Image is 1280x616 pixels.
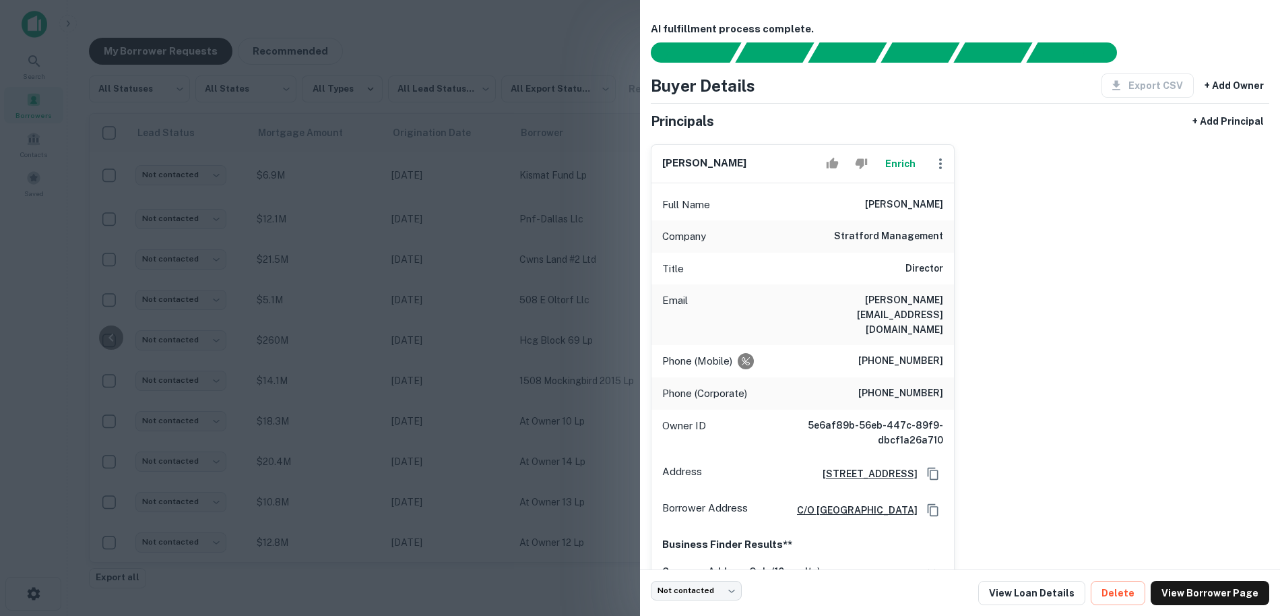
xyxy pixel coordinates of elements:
[1199,73,1269,98] button: + Add Owner
[905,261,943,277] h6: Director
[786,503,918,518] a: c/o [GEOGRAPHIC_DATA]
[735,42,814,63] div: Your request is received and processing...
[850,150,873,177] button: Reject
[821,150,844,177] button: Accept
[1151,581,1269,605] a: View Borrower Page
[662,564,821,579] h6: company address only ( 10 results)
[978,581,1085,605] a: View Loan Details
[953,42,1032,63] div: Principals found, still searching for contact information. This may take time...
[1213,508,1280,573] iframe: Chat Widget
[662,464,702,484] p: Address
[834,228,943,245] h6: stratford management
[881,42,959,63] div: Principals found, AI now looking for contact information...
[812,466,918,481] a: [STREET_ADDRESS]
[662,197,710,213] p: Full Name
[781,292,943,337] h6: [PERSON_NAME][EMAIL_ADDRESS][DOMAIN_NAME]
[738,353,754,369] div: Requests to not be contacted at this number
[662,261,684,277] p: Title
[858,353,943,369] h6: [PHONE_NUMBER]
[662,386,747,402] p: Phone (Corporate)
[781,418,943,448] h6: 5e6af89b-56eb-447c-89f9-dbcf1a26a710
[1027,42,1133,63] div: AI fulfillment process complete.
[1187,109,1269,133] button: + Add Principal
[662,418,706,448] p: Owner ID
[858,386,943,402] h6: [PHONE_NUMBER]
[651,73,755,98] h4: Buyer Details
[662,228,706,245] p: Company
[662,536,943,553] p: Business Finder Results**
[662,500,748,520] p: Borrower Address
[878,150,922,177] button: Enrich
[651,22,1269,37] h6: AI fulfillment process complete.
[923,500,943,520] button: Copy Address
[635,42,736,63] div: Sending borrower request to AI...
[923,464,943,484] button: Copy Address
[808,42,887,63] div: Documents found, AI parsing details...
[651,581,742,600] div: Not contacted
[1091,581,1145,605] button: Delete
[662,292,688,337] p: Email
[865,197,943,213] h6: [PERSON_NAME]
[662,353,732,369] p: Phone (Mobile)
[651,111,714,131] h5: Principals
[662,156,746,171] h6: [PERSON_NAME]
